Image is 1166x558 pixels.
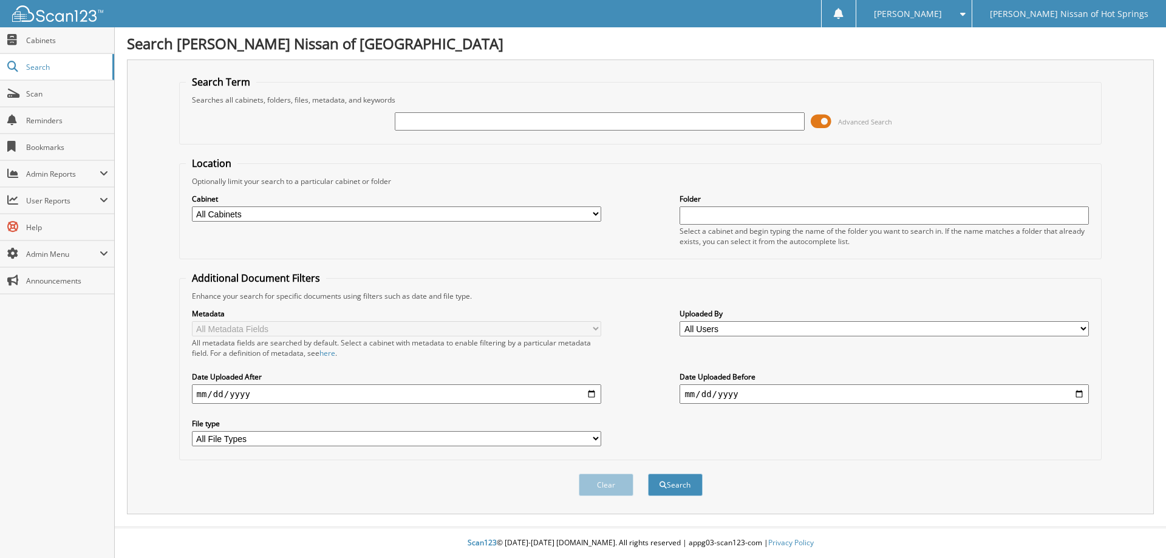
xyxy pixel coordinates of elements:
div: © [DATE]-[DATE] [DOMAIN_NAME]. All rights reserved | appg03-scan123-com | [115,528,1166,558]
label: Date Uploaded Before [680,372,1089,382]
span: Advanced Search [838,117,892,126]
span: [PERSON_NAME] Nissan of Hot Springs [990,10,1148,18]
div: All metadata fields are searched by default. Select a cabinet with metadata to enable filtering b... [192,338,601,358]
iframe: Chat Widget [1105,500,1166,558]
label: Cabinet [192,194,601,204]
span: [PERSON_NAME] [874,10,942,18]
button: Search [648,474,703,496]
span: User Reports [26,196,100,206]
div: Optionally limit your search to a particular cabinet or folder [186,176,1096,186]
span: Admin Menu [26,249,100,259]
a: here [319,348,335,358]
span: Admin Reports [26,169,100,179]
label: Metadata [192,308,601,319]
label: Date Uploaded After [192,372,601,382]
span: Search [26,62,106,72]
div: Enhance your search for specific documents using filters such as date and file type. [186,291,1096,301]
legend: Location [186,157,237,170]
img: scan123-logo-white.svg [12,5,103,22]
div: Select a cabinet and begin typing the name of the folder you want to search in. If the name match... [680,226,1089,247]
legend: Additional Document Filters [186,271,326,285]
input: start [192,384,601,404]
label: File type [192,418,601,429]
input: end [680,384,1089,404]
label: Folder [680,194,1089,204]
span: Bookmarks [26,142,108,152]
span: Help [26,222,108,233]
span: Announcements [26,276,108,286]
span: Scan123 [468,537,497,548]
h1: Search [PERSON_NAME] Nissan of [GEOGRAPHIC_DATA] [127,33,1154,53]
legend: Search Term [186,75,256,89]
label: Uploaded By [680,308,1089,319]
div: Searches all cabinets, folders, files, metadata, and keywords [186,95,1096,105]
span: Scan [26,89,108,99]
span: Cabinets [26,35,108,46]
a: Privacy Policy [768,537,814,548]
span: Reminders [26,115,108,126]
button: Clear [579,474,633,496]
